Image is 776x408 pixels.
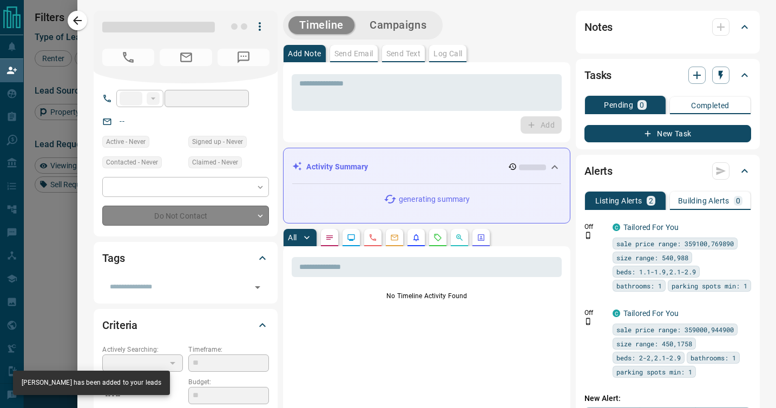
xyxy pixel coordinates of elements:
span: beds: 1.1-1.9,2.1-2.9 [616,266,696,277]
p: Listing Alerts [595,197,642,205]
button: New Task [584,125,751,142]
p: Building Alerts [678,197,729,205]
p: Activity Summary [306,161,368,173]
span: Contacted - Never [106,157,158,168]
p: Completed [691,102,729,109]
div: Notes [584,14,751,40]
svg: Push Notification Only [584,318,592,325]
svg: Opportunities [455,233,464,242]
h2: Tasks [584,67,611,84]
span: beds: 2-2,2.1-2.9 [616,352,681,363]
p: 0 [736,197,740,205]
h2: Alerts [584,162,613,180]
h2: Criteria [102,317,137,334]
p: -- - -- [102,387,183,405]
span: size range: 450,1758 [616,338,692,349]
div: Tasks [584,62,751,88]
svg: Notes [325,233,334,242]
svg: Lead Browsing Activity [347,233,356,242]
span: No Number [218,49,269,66]
p: 2 [649,197,653,205]
span: No Email [160,49,212,66]
svg: Agent Actions [477,233,485,242]
p: New Alert: [584,393,751,404]
p: All [288,234,297,241]
button: Campaigns [359,16,437,34]
span: No Number [102,49,154,66]
p: Pending [604,101,633,109]
p: Off [584,308,606,318]
p: Budget: [188,377,269,387]
div: Activity Summary [292,157,561,177]
a: Tailored For You [623,309,679,318]
span: Active - Never [106,136,146,147]
svg: Calls [369,233,377,242]
p: generating summary [399,194,470,205]
a: -- [120,117,124,126]
div: Do Not Contact [102,206,269,226]
span: parking spots min: 1 [616,366,692,377]
span: Claimed - Never [192,157,238,168]
span: sale price range: 359100,769890 [616,238,734,249]
h2: Tags [102,249,124,267]
button: Open [250,280,265,295]
svg: Push Notification Only [584,232,592,239]
span: bathrooms: 1 [690,352,736,363]
div: condos.ca [613,310,620,317]
button: Timeline [288,16,354,34]
div: condos.ca [613,223,620,231]
p: Actively Searching: [102,345,183,354]
p: Add Note [288,50,321,57]
p: 0 [640,101,644,109]
p: Timeframe: [188,345,269,354]
p: No Timeline Activity Found [292,291,562,301]
span: bathrooms: 1 [616,280,662,291]
a: Tailored For You [623,223,679,232]
span: size range: 540,988 [616,252,688,263]
div: [PERSON_NAME] has been added to your leads [22,374,161,392]
div: Tags [102,245,269,271]
h2: Notes [584,18,613,36]
svg: Emails [390,233,399,242]
p: Off [584,222,606,232]
span: sale price range: 359000,944900 [616,324,734,335]
div: Criteria [102,312,269,338]
svg: Requests [433,233,442,242]
span: parking spots min: 1 [672,280,747,291]
span: Signed up - Never [192,136,243,147]
svg: Listing Alerts [412,233,420,242]
div: Alerts [584,158,751,184]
